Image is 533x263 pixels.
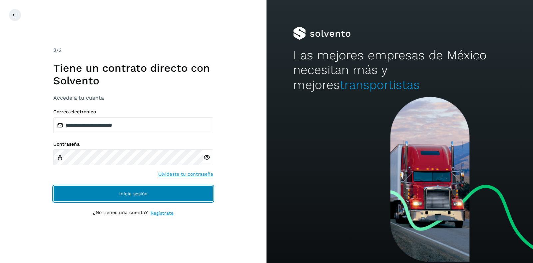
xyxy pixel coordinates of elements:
[53,62,213,87] h1: Tiene un contrato directo con Solvento
[340,78,420,92] span: transportistas
[119,191,148,196] span: Inicia sesión
[53,141,213,147] label: Contraseña
[53,95,213,101] h3: Accede a tu cuenta
[53,109,213,115] label: Correo electrónico
[93,210,148,217] p: ¿No tienes una cuenta?
[151,210,174,217] a: Regístrate
[158,171,213,178] a: Olvidaste tu contraseña
[53,186,213,202] button: Inicia sesión
[53,46,213,54] div: /2
[293,48,506,92] h2: Las mejores empresas de México necesitan más y mejores
[53,47,56,53] span: 2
